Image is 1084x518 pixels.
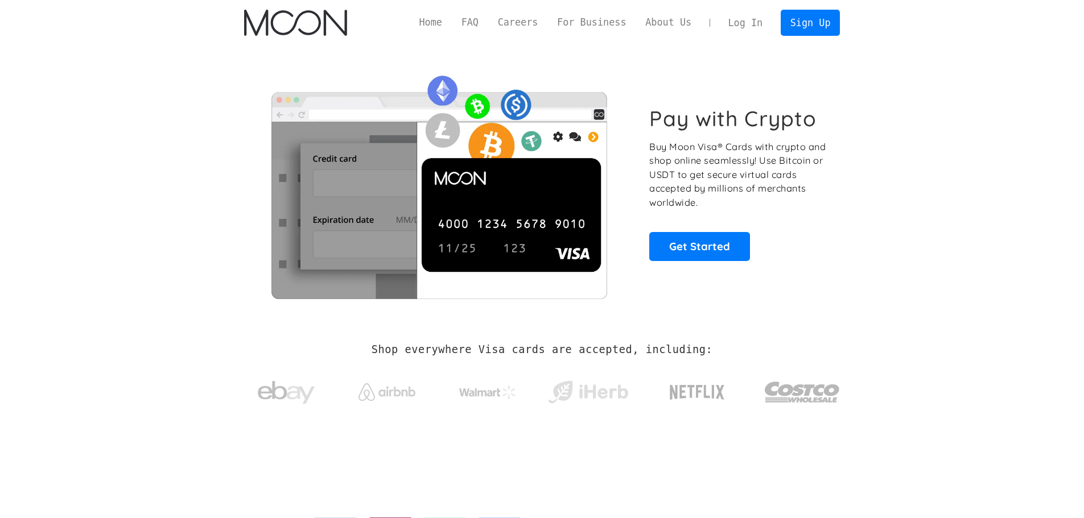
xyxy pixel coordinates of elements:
img: Netflix [669,378,726,407]
img: iHerb [546,378,630,407]
h1: Pay with Crypto [649,106,817,131]
a: Costco [764,359,840,419]
img: Costco [764,371,840,413]
a: About Us [636,15,701,30]
a: Home [410,15,452,30]
img: ebay [258,375,315,411]
a: FAQ [452,15,488,30]
a: For Business [547,15,636,30]
a: Netflix [646,367,748,412]
a: Log In [719,10,772,35]
a: home [244,10,347,36]
a: Get Started [649,232,750,260]
img: Airbnb [358,383,415,401]
a: iHerb [546,366,630,413]
img: Moon Cards let you spend your crypto anywhere Visa is accepted. [244,68,634,299]
h2: Shop everywhere Visa cards are accepted, including: [372,343,712,356]
a: Airbnb [344,372,429,407]
p: Buy Moon Visa® Cards with crypto and shop online seamlessly! Use Bitcoin or USDT to get secure vi... [649,140,827,210]
img: Moon Logo [244,10,347,36]
a: Careers [488,15,547,30]
img: Walmart [459,386,516,399]
a: ebay [244,363,329,416]
a: Sign Up [781,10,840,35]
a: Walmart [445,374,530,405]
